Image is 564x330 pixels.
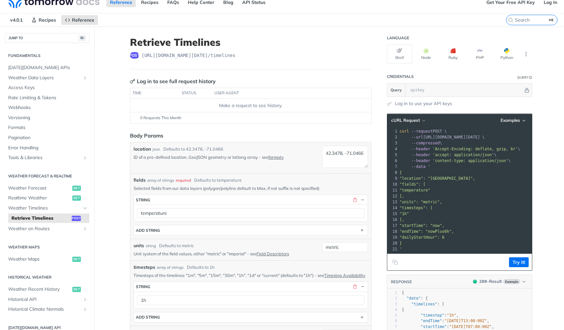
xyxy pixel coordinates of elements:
textarea: 42.3478, -71.0466 [322,146,368,168]
span: 200 [479,279,487,284]
span: Retrieve Timelines [11,215,70,222]
span: \ [400,153,497,157]
button: Python [494,45,519,64]
div: 11 [387,187,398,193]
a: Weather Data LayersShow subpages for Weather Data Layers [5,73,89,83]
span: 'content-type: application/json' [433,158,508,163]
div: 4 [387,146,398,152]
a: Timestep Availability [324,273,365,278]
span: { [400,170,402,175]
span: Weather Recent History [8,286,71,293]
div: 6 [387,158,398,164]
div: Defaults to temperature [194,177,242,184]
span: : { [402,296,428,301]
p: Selected fields from our data layers (polygon/polyline default to Max, if not suffix is not speci... [134,185,368,191]
a: Realtime Weatherget [5,193,89,203]
span: Access Keys [8,84,88,91]
div: 5 [387,313,397,318]
div: 19 [387,234,398,240]
span: https://api.tomorrow.io/v4/timelines [142,52,236,59]
div: 6 [387,318,397,324]
div: ADD string [136,315,160,320]
span: ], [400,217,404,222]
span: v4.0.1 [7,15,26,25]
span: { [402,307,404,312]
button: cURL Request [389,117,427,124]
span: ' [428,164,430,169]
a: Rate Limiting & Tokens [5,93,89,103]
button: Node [414,45,439,64]
button: Show subpages for Weather on Routes [82,226,88,231]
span: --header [411,153,430,157]
button: PHP [467,45,493,64]
label: location [134,146,151,153]
button: Ruby [441,45,466,64]
a: Recipes [28,15,60,25]
div: 7 [387,324,397,330]
span: get [72,195,81,201]
button: RESPONSE [391,279,412,285]
span: fields [134,177,146,184]
span: "endTime": "nowPlus6h", [400,229,454,234]
div: 12 [387,193,398,199]
button: string [134,195,368,205]
div: - Result [479,278,501,285]
h2: Weather Forecast & realtime [5,173,89,179]
span: : [ [402,302,445,306]
span: "location": "[GEOGRAPHIC_DATA]", [400,176,475,181]
a: Weather Forecastget [5,183,89,193]
button: Hide [360,284,366,290]
div: Defaults to metric [159,243,194,249]
span: 'accept: application/json' [433,153,494,157]
div: string [136,197,150,202]
div: Make a request to see history. [133,102,368,109]
div: 7 [387,164,398,170]
div: 13 [387,199,398,205]
span: 200 [473,280,477,284]
button: Shell [387,45,412,64]
a: Tools & LibrariesShow subpages for Tools & Libraries [5,153,89,163]
span: "1h" [400,211,409,216]
a: Reference [61,15,98,25]
span: Webhooks [8,104,88,111]
a: Weather Recent Historyget [5,284,89,294]
span: --data [411,164,426,169]
a: Historical APIShow subpages for Historical API [5,295,89,304]
span: get [72,186,81,191]
div: 14 [387,205,398,211]
span: cURL Request [391,118,420,123]
span: Examples [500,118,520,123]
span: post [130,52,139,59]
span: "temperature" [400,188,430,192]
div: 18 [387,229,398,234]
span: post [72,216,81,221]
span: Historical Climate Normals [8,306,81,313]
div: Body Params [130,132,163,139]
span: --header [411,147,430,151]
span: "timestep" [421,313,444,318]
button: Show subpages for Historical Climate Normals [82,307,88,312]
span: Weather on Routes [8,226,81,232]
div: 20 [387,240,398,246]
button: string [134,282,368,292]
span: --url [411,135,423,139]
span: Example [503,279,520,284]
span: ' [400,247,402,251]
h1: Retrieve Timelines [130,36,372,48]
a: Weather Mapsget [5,254,89,264]
span: --header [411,158,430,163]
button: Show subpages for Tools & Libraries [82,155,88,160]
span: ⌘/ [79,35,86,41]
span: "[DATE]T07:00:00Z" [449,324,492,329]
a: Formats [5,123,89,133]
button: Copy to clipboard [391,257,400,267]
span: \ [400,158,511,163]
span: Versioning [8,115,88,121]
button: Query [387,83,406,97]
kbd: ⌘K [547,17,555,23]
span: Weather Timelines [8,205,81,211]
button: Delete [352,197,358,203]
span: \ [400,147,520,151]
a: Webhooks [5,103,89,113]
div: 16 [387,217,398,223]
